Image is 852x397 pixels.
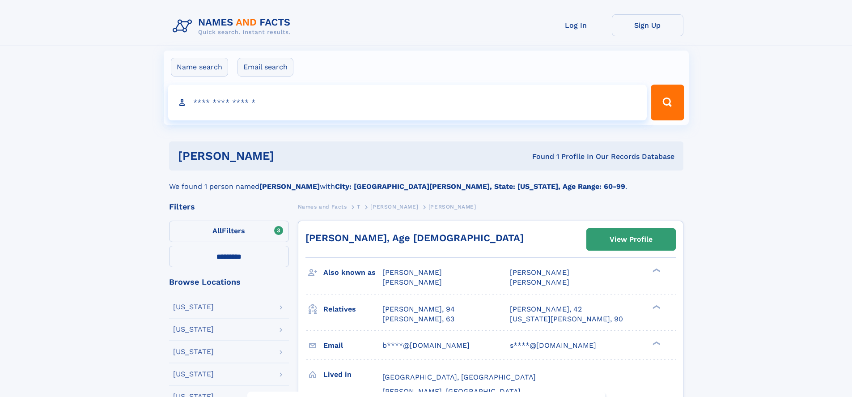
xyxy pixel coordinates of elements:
span: All [212,226,222,235]
div: Browse Locations [169,278,289,286]
span: [PERSON_NAME] [382,278,442,286]
h1: [PERSON_NAME] [178,150,403,162]
div: We found 1 person named with . [169,171,683,192]
div: Filters [169,203,289,211]
div: [US_STATE] [173,326,214,333]
a: [PERSON_NAME] [370,201,418,212]
a: [PERSON_NAME], 63 [382,314,454,324]
a: Sign Up [612,14,683,36]
a: Log In [540,14,612,36]
label: Name search [171,58,228,77]
span: [GEOGRAPHIC_DATA], [GEOGRAPHIC_DATA] [382,373,536,381]
b: City: [GEOGRAPHIC_DATA][PERSON_NAME], State: [US_STATE], Age Range: 60-99 [335,182,625,191]
div: ❯ [650,340,661,346]
label: Email search [237,58,293,77]
input: search input [168,85,647,120]
h3: Email [323,338,382,353]
div: View Profile [610,229,653,250]
span: [PERSON_NAME] [428,204,476,210]
a: [US_STATE][PERSON_NAME], 90 [510,314,623,324]
span: [PERSON_NAME] [510,278,569,286]
span: [PERSON_NAME] [510,268,569,277]
div: ❯ [650,304,661,310]
img: Logo Names and Facts [169,14,298,38]
a: Names and Facts [298,201,347,212]
a: [PERSON_NAME], Age [DEMOGRAPHIC_DATA] [305,232,524,243]
div: ❯ [650,268,661,273]
h3: Lived in [323,367,382,382]
div: [US_STATE] [173,303,214,311]
span: T [357,204,360,210]
h3: Also known as [323,265,382,280]
span: [PERSON_NAME] [370,204,418,210]
button: Search Button [651,85,684,120]
a: [PERSON_NAME], 94 [382,304,455,314]
a: T [357,201,360,212]
a: View Profile [587,229,675,250]
a: [PERSON_NAME], 42 [510,304,582,314]
span: [PERSON_NAME] [382,268,442,277]
div: [US_STATE] [173,348,214,355]
label: Filters [169,221,289,242]
b: [PERSON_NAME] [259,182,320,191]
h3: Relatives [323,302,382,317]
div: [US_STATE] [173,371,214,378]
span: [PERSON_NAME], [GEOGRAPHIC_DATA] [382,387,521,396]
div: Found 1 Profile In Our Records Database [403,152,674,162]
